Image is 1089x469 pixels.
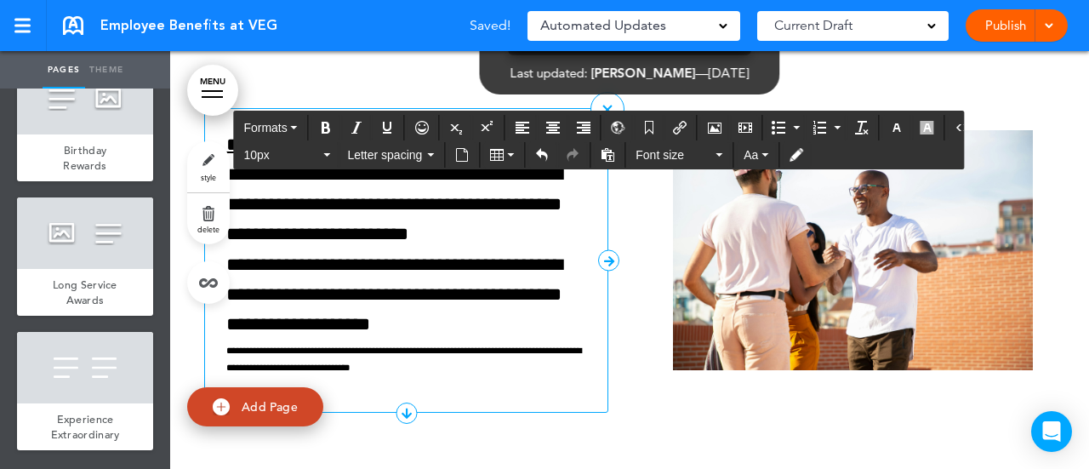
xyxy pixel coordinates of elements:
[187,387,323,427] a: Add Page
[473,115,502,140] div: Superscript
[201,172,216,182] span: style
[510,66,750,79] div: —
[744,148,758,162] span: Aa
[17,134,153,181] a: Birthday Rewards
[527,142,556,168] div: Undo
[665,115,694,140] div: Insert/edit airmason link
[569,115,598,140] div: Align right
[342,115,371,140] div: Italic
[213,398,230,415] img: add.svg
[948,115,977,140] div: Source code
[187,65,238,116] a: MENU
[508,115,537,140] div: Align left
[774,14,852,37] span: Current Draft
[85,51,128,89] a: Theme
[558,142,587,168] div: Redo
[17,269,153,316] a: Long Service Awards
[591,65,696,81] span: [PERSON_NAME]
[847,115,876,140] div: Clear formatting
[243,146,320,163] span: 10px
[540,14,666,37] span: Automated Updates
[1031,411,1072,452] div: Open Intercom Messenger
[673,130,1033,370] img: pexels-photo-5935180.jpeg
[635,115,664,140] div: Anchor
[709,65,750,81] span: [DATE]
[242,399,298,415] span: Add Page
[373,115,402,140] div: Underline
[442,115,471,140] div: Subscript
[311,115,340,140] div: Bold
[17,403,153,450] a: Experience Extraordinary
[731,115,760,140] div: Insert/edit media
[782,142,811,168] div: Toggle Tracking Changes
[187,193,230,244] a: delete
[197,224,220,234] span: delete
[807,115,846,140] div: Numbered list
[470,19,510,32] span: Saved!
[100,16,277,35] span: Employee Benefits at VEG
[510,65,588,81] span: Last updated:
[43,51,85,89] a: Pages
[700,115,729,140] div: Airmason image
[243,121,287,134] span: Formats
[978,9,1032,42] a: Publish
[604,115,633,140] div: Insert/Edit global anchor link
[482,142,522,168] div: Table
[187,141,230,192] a: style
[51,412,120,442] span: Experience Extraordinary
[636,146,712,163] span: Font size
[53,277,117,307] span: Long Service Awards
[448,142,476,168] div: Insert document
[63,143,106,173] span: Birthday Rewards
[347,146,424,163] span: Letter spacing
[766,115,805,140] div: Bullet list
[539,115,567,140] div: Align center
[593,142,622,168] div: Paste as text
